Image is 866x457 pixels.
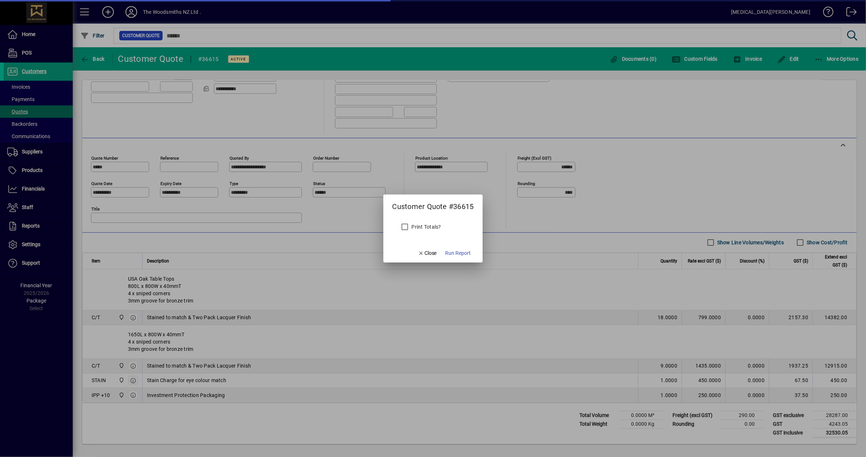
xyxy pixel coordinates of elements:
[383,195,482,212] h2: Customer Quote #36615
[415,246,440,260] button: Close
[418,249,437,257] span: Close
[446,249,471,257] span: Run Report
[410,223,441,230] label: Print Totals?
[443,246,474,260] button: Run Report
